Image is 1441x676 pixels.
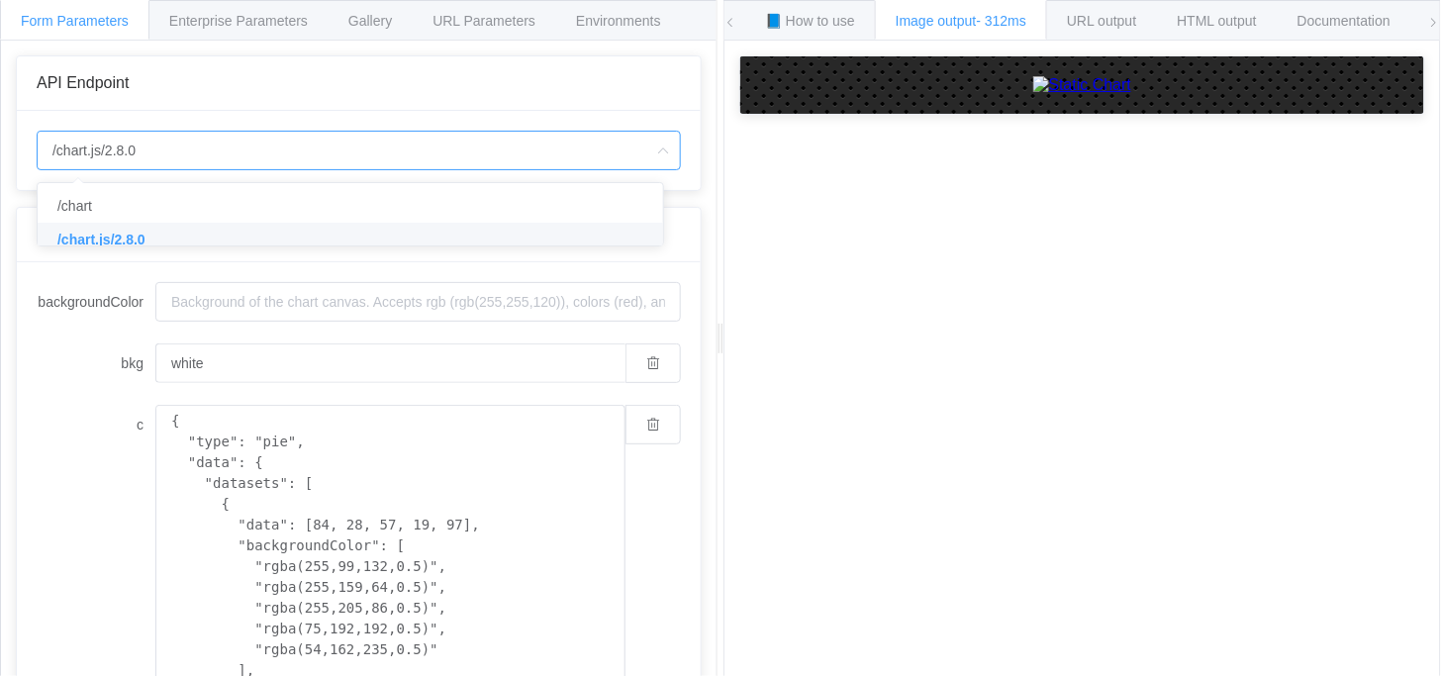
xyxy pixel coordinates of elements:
span: Enterprise Parameters [169,13,308,29]
span: Form Parameters [21,13,129,29]
img: Static Chart [1033,76,1132,94]
label: c [37,405,155,444]
input: Background of the chart canvas. Accepts rgb (rgb(255,255,120)), colors (red), and url-encoded hex... [155,343,625,383]
a: Static Chart [760,76,1404,94]
span: Documentation [1297,13,1391,29]
span: Image output [896,13,1026,29]
span: Gallery [348,13,392,29]
span: 📘 How to use [765,13,855,29]
span: API Endpoint [37,74,129,91]
span: URL output [1067,13,1136,29]
span: Environments [576,13,661,29]
input: Background of the chart canvas. Accepts rgb (rgb(255,255,120)), colors (red), and url-encoded hex... [155,282,681,322]
label: bkg [37,343,155,383]
label: backgroundColor [37,282,155,322]
span: - 312ms [977,13,1027,29]
span: URL Parameters [432,13,535,29]
span: HTML output [1178,13,1257,29]
span: /chart [57,198,92,214]
span: /chart.js/2.8.0 [57,232,145,247]
input: Select [37,131,681,170]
